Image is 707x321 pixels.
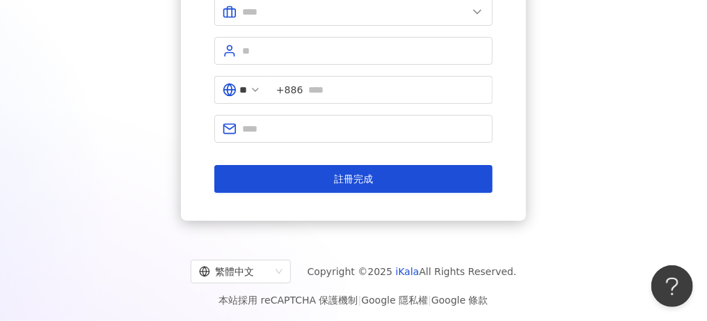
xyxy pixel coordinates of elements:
[214,165,493,193] button: 註冊完成
[334,173,373,185] span: 註冊完成
[361,295,428,306] a: Google 隱私權
[396,266,420,277] a: iKala
[308,263,517,280] span: Copyright © 2025 All Rights Reserved.
[651,265,693,307] iframe: Help Scout Beacon - Open
[219,292,488,308] span: 本站採用 reCAPTCHA 保護機制
[199,260,270,283] div: 繁體中文
[428,295,431,306] span: |
[276,82,303,97] span: +886
[358,295,362,306] span: |
[431,295,488,306] a: Google 條款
